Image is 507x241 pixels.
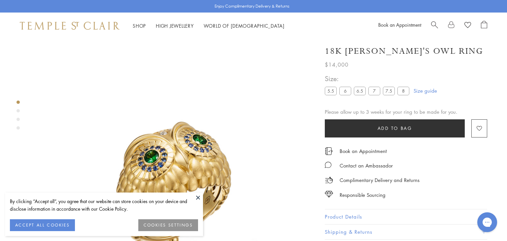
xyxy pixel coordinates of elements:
[215,3,289,10] p: Enjoy Complimentary Delivery & Returns
[474,210,500,234] iframe: Gorgias live chat messenger
[325,209,487,224] button: Product Details
[383,87,395,95] label: 7.5
[340,162,393,170] div: Contact an Ambassador
[325,119,465,137] button: Add to bag
[204,22,285,29] a: World of [DEMOGRAPHIC_DATA]World of [DEMOGRAPHIC_DATA]
[414,87,437,94] a: Size guide
[368,87,380,95] label: 7
[325,45,483,57] h1: 18K [PERSON_NAME]'s Owl Ring
[133,22,285,30] nav: Main navigation
[20,22,119,30] img: Temple St. Clair
[325,108,487,116] div: Please allow up to 3 weeks for your ring to be made for you.
[325,87,337,95] label: 5.5
[325,60,349,69] span: $14,000
[340,176,420,184] p: Complimentary Delivery and Returns
[325,191,333,197] img: icon_sourcing.svg
[138,219,198,231] button: COOKIES SETTINGS
[325,73,412,84] span: Size:
[339,87,351,95] label: 6
[431,21,438,31] a: Search
[340,191,386,199] div: Responsible Sourcing
[133,22,146,29] a: ShopShop
[325,147,333,155] img: icon_appointment.svg
[378,21,421,28] a: Book an Appointment
[10,219,75,231] button: ACCEPT ALL COOKIES
[325,225,487,239] button: Shipping & Returns
[156,22,194,29] a: High JewelleryHigh Jewellery
[17,99,20,135] div: Product gallery navigation
[378,125,412,132] span: Add to bag
[481,21,487,31] a: Open Shopping Bag
[10,197,198,213] div: By clicking “Accept all”, you agree that our website can store cookies on your device and disclos...
[464,21,471,31] a: View Wishlist
[340,147,387,155] a: Book an Appointment
[325,162,331,168] img: MessageIcon-01_2.svg
[325,176,333,184] img: icon_delivery.svg
[354,87,366,95] label: 6.5
[397,87,409,95] label: 8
